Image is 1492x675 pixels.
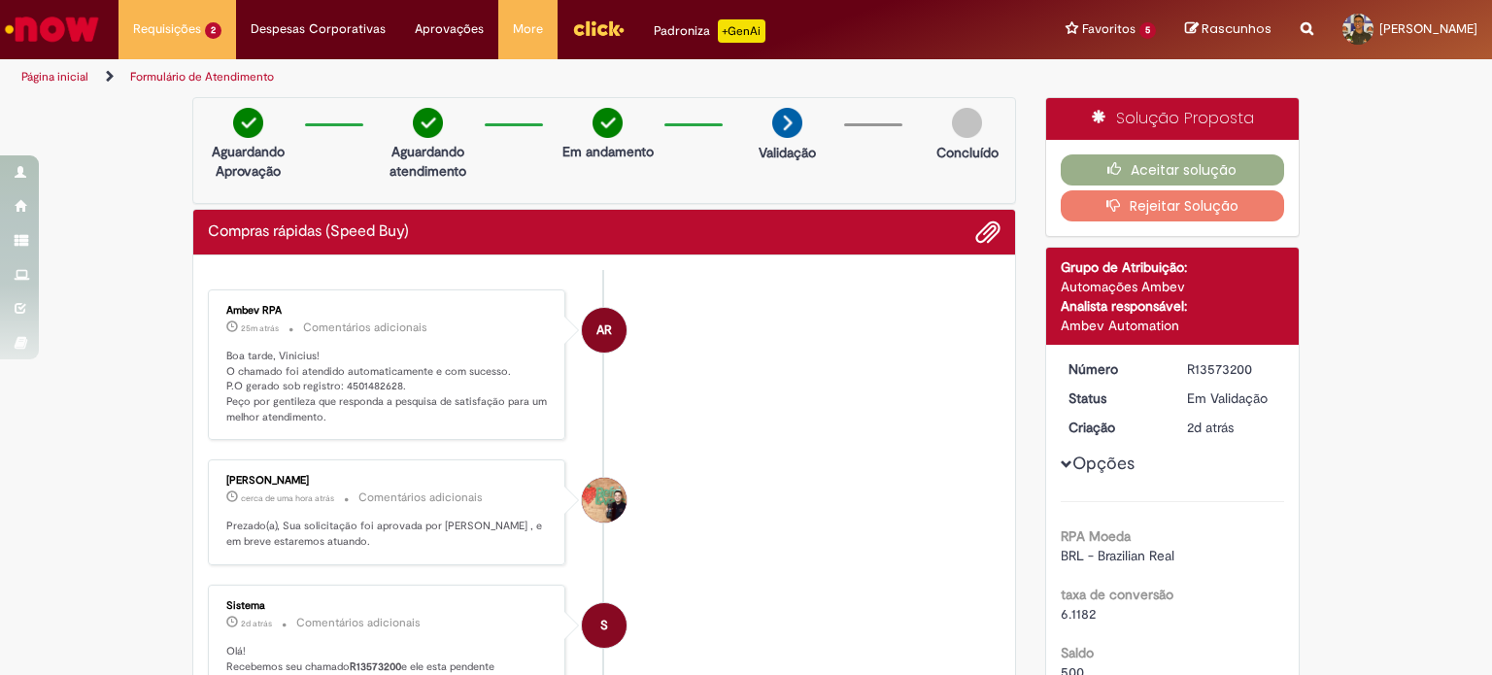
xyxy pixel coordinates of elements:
[1187,388,1277,408] div: Em Validação
[208,223,409,241] h2: Compras rápidas (Speed Buy) Histórico de tíquete
[296,615,421,631] small: Comentários adicionais
[1061,527,1131,545] b: RPA Moeda
[15,59,980,95] ul: Trilhas de página
[936,143,999,162] p: Concluído
[596,307,612,354] span: AR
[1187,419,1234,436] span: 2d atrás
[226,305,550,317] div: Ambev RPA
[251,19,386,39] span: Despesas Corporativas
[350,659,401,674] b: R13573200
[582,308,627,353] div: Ambev RPA
[1054,359,1173,379] dt: Número
[226,349,550,425] p: Boa tarde, Vinicius! O chamado foi atendido automaticamente e com sucesso. P.O gerado sob registr...
[772,108,802,138] img: arrow-next.png
[130,69,274,84] a: Formulário de Atendimento
[226,519,550,549] p: Prezado(a), Sua solicitação foi aprovada por [PERSON_NAME] , e em breve estaremos atuando.
[1187,419,1234,436] time: 27/09/2025 15:36:33
[582,603,627,648] div: System
[241,322,279,334] time: 29/09/2025 12:17:35
[233,108,263,138] img: check-circle-green.png
[1061,547,1174,564] span: BRL - Brazilian Real
[381,142,475,181] p: Aguardando atendimento
[241,322,279,334] span: 25m atrás
[201,142,295,181] p: Aguardando Aprovação
[1139,22,1156,39] span: 5
[1061,277,1285,296] div: Automações Ambev
[241,618,272,629] span: 2d atrás
[415,19,484,39] span: Aprovações
[226,600,550,612] div: Sistema
[562,142,654,161] p: Em andamento
[718,19,765,43] p: +GenAi
[241,618,272,629] time: 27/09/2025 15:36:46
[133,19,201,39] span: Requisições
[21,69,88,84] a: Página inicial
[600,602,608,649] span: S
[1082,19,1136,39] span: Favoritos
[593,108,623,138] img: check-circle-green.png
[2,10,102,49] img: ServiceNow
[1061,644,1094,661] b: Saldo
[358,489,483,506] small: Comentários adicionais
[1061,296,1285,316] div: Analista responsável:
[1187,359,1277,379] div: R13573200
[654,19,765,43] div: Padroniza
[1061,605,1096,623] span: 6.1182
[952,108,982,138] img: img-circle-grey.png
[205,22,221,39] span: 2
[1054,418,1173,437] dt: Criação
[1061,586,1173,603] b: taxa de conversão
[241,492,334,504] span: cerca de uma hora atrás
[1061,154,1285,186] button: Aceitar solução
[226,475,550,487] div: [PERSON_NAME]
[1061,316,1285,335] div: Ambev Automation
[572,14,625,43] img: click_logo_yellow_360x200.png
[1061,257,1285,277] div: Grupo de Atribuição:
[1061,190,1285,221] button: Rejeitar Solução
[1185,20,1272,39] a: Rascunhos
[582,478,627,523] div: Daniel Carlos Monteiro Pinto
[241,492,334,504] time: 29/09/2025 11:33:18
[413,108,443,138] img: check-circle-green.png
[513,19,543,39] span: More
[1379,20,1477,37] span: [PERSON_NAME]
[975,219,1000,245] button: Adicionar anexos
[1054,388,1173,408] dt: Status
[1202,19,1272,38] span: Rascunhos
[1187,418,1277,437] div: 27/09/2025 15:36:33
[1046,98,1300,140] div: Solução Proposta
[303,320,427,336] small: Comentários adicionais
[759,143,816,162] p: Validação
